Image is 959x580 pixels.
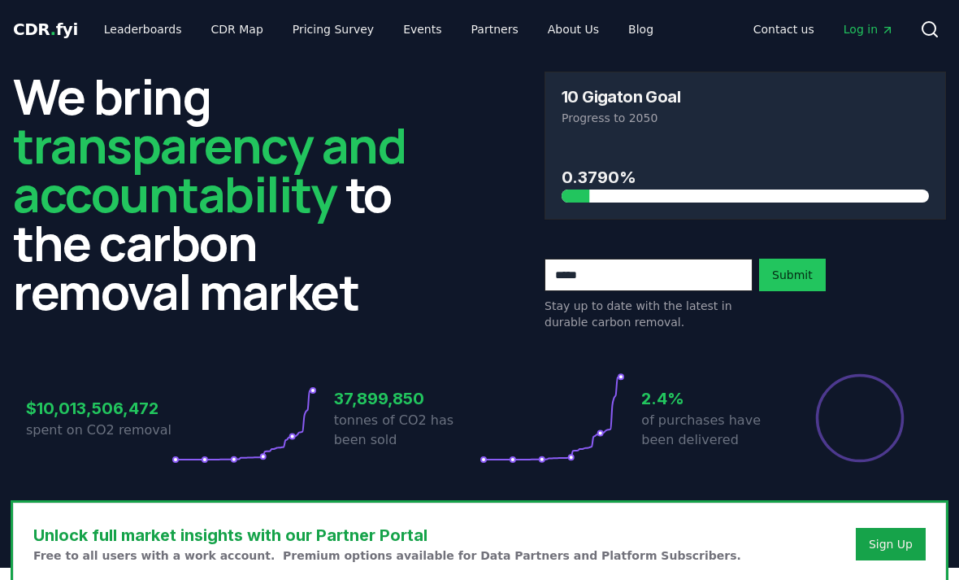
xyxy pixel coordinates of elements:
nav: Main [91,15,666,44]
h3: 37,899,850 [334,386,479,411]
p: Stay up to date with the latest in durable carbon removal. [545,298,753,330]
p: spent on CO2 removal [26,421,171,440]
a: Sign Up [869,536,913,552]
nav: Main [740,15,907,44]
p: Progress to 2050 [562,110,929,126]
a: Blog [615,15,666,44]
button: Submit [759,259,826,291]
a: Pricing Survey [280,15,387,44]
p: Free to all users with a work account. Premium options available for Data Partners and Platform S... [33,547,741,564]
p: tonnes of CO2 has been sold [334,411,479,450]
a: Partners [458,15,532,44]
span: Log in [844,21,894,37]
span: CDR fyi [13,20,78,39]
div: Percentage of sales delivered [814,373,905,464]
span: transparency and accountability [13,111,406,227]
span: . [50,20,56,39]
a: Leaderboards [91,15,195,44]
h3: $10,013,506,472 [26,396,171,421]
h3: 10 Gigaton Goal [562,89,680,105]
h2: We bring to the carbon removal market [13,72,414,316]
h3: 2.4% [641,386,787,411]
a: Log in [831,15,907,44]
h3: 0.3790% [562,165,929,190]
a: Contact us [740,15,827,44]
a: CDR.fyi [13,18,78,41]
a: Events [390,15,454,44]
h3: Unlock full market insights with our Partner Portal [33,523,741,547]
a: CDR Map [198,15,276,44]
p: of purchases have been delivered [641,411,787,450]
button: Sign Up [856,528,926,560]
a: About Us [535,15,612,44]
